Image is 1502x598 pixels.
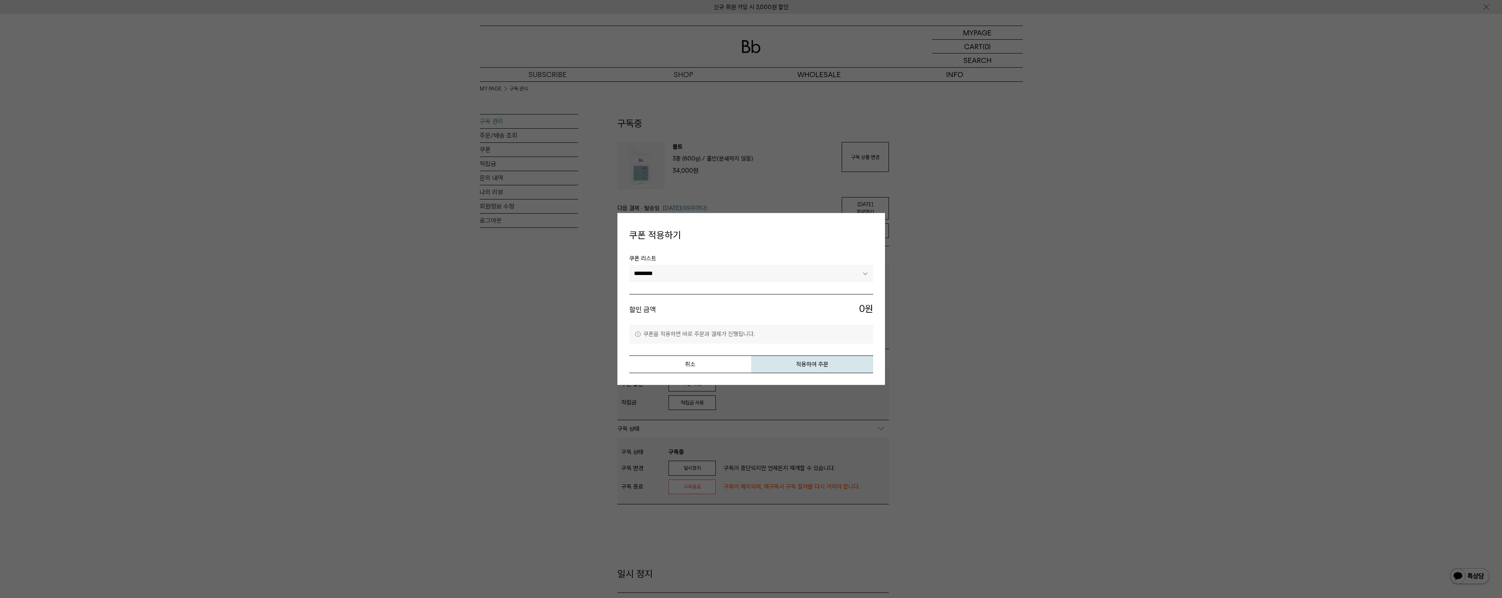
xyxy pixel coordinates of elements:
[751,356,873,373] button: 적용하여 주문
[751,302,873,317] span: 원
[629,305,656,314] strong: 할인 금액
[629,325,873,344] p: 쿠폰을 적용하면 바로 주문과 결제가 진행됩니다.
[629,254,873,265] span: 쿠폰 리스트
[859,302,865,316] span: 0
[629,356,751,373] button: 취소
[629,225,873,246] h4: 쿠폰 적용하기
